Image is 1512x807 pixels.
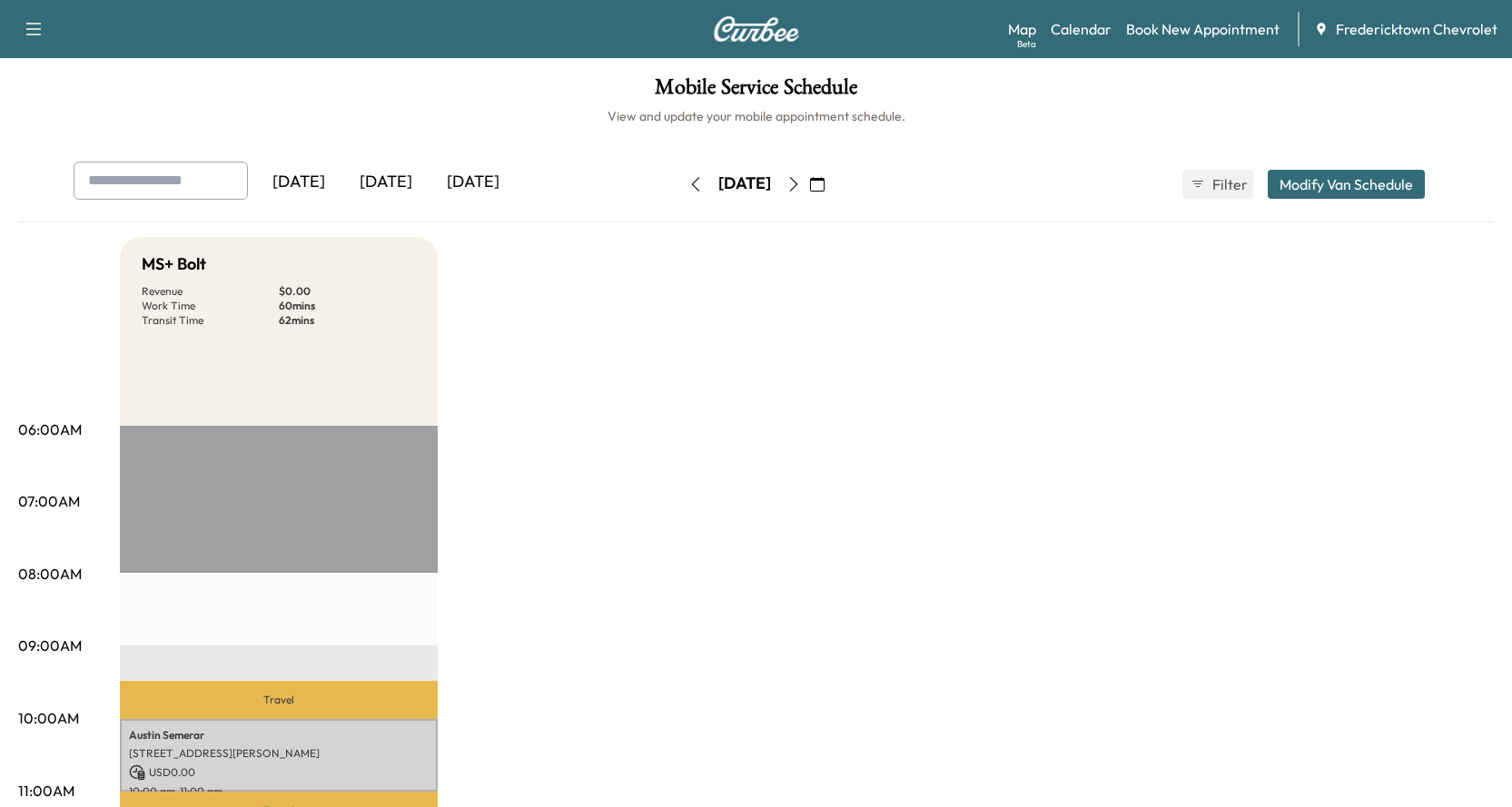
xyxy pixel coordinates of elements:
[18,418,82,440] p: 06:00AM
[142,299,279,313] p: Work Time
[279,284,416,299] p: $ 0.00
[129,764,429,781] p: USD 0.00
[18,76,1494,107] h1: Mobile Service Schedule
[18,707,79,729] p: 10:00AM
[279,313,416,328] p: 62 mins
[129,728,429,743] p: Austin Semerar
[1268,170,1425,199] button: Modify Van Schedule
[18,635,82,656] p: 09:00AM
[120,681,438,719] p: Travel
[718,172,771,195] div: [DATE]
[1212,173,1245,195] span: Filter
[18,563,82,585] p: 08:00AM
[1126,18,1280,40] a: Book New Appointment
[255,162,342,203] div: [DATE]
[129,746,429,761] p: [STREET_ADDRESS][PERSON_NAME]
[18,490,80,512] p: 07:00AM
[129,784,429,799] p: 10:00 am - 11:00 am
[142,313,279,328] p: Transit Time
[142,284,279,299] p: Revenue
[1182,170,1253,199] button: Filter
[142,251,206,277] h5: MS+ Bolt
[279,299,416,313] p: 60 mins
[342,162,430,203] div: [DATE]
[1051,18,1112,40] a: Calendar
[18,780,74,802] p: 11:00AM
[713,16,800,42] img: Curbee Logo
[430,162,517,203] div: [DATE]
[1336,18,1497,40] span: Fredericktown Chevrolet
[1017,37,1036,51] div: Beta
[1008,18,1036,40] a: MapBeta
[18,107,1494,125] h6: View and update your mobile appointment schedule.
